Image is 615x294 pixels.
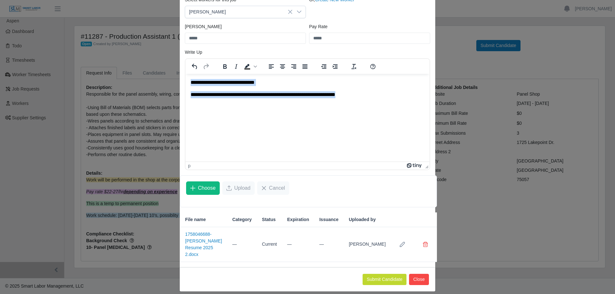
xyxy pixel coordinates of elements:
[185,6,293,18] span: Dedra Harper
[409,274,429,285] button: Close
[186,181,220,195] button: Choose
[185,23,222,30] label: [PERSON_NAME]
[257,181,289,195] button: Cancel
[287,216,309,223] span: Expiration
[309,23,328,30] label: Pay Rate
[319,216,339,223] span: Issuance
[277,62,288,71] button: Align center
[419,238,432,251] button: Delete file
[330,62,340,71] button: Increase indent
[185,49,202,56] label: Write Up
[318,62,329,71] button: Decrease indent
[185,216,206,223] span: File name
[423,162,430,170] div: Press the Up and Down arrow keys to resize the editor.
[232,216,252,223] span: Category
[242,62,258,71] div: Background color Black
[185,74,430,162] iframe: Rich Text Area
[266,62,277,71] button: Align left
[269,184,285,192] span: Cancel
[344,227,391,262] td: [PERSON_NAME]
[299,62,310,71] button: Justify
[407,163,423,168] a: Powered by Tiny
[189,62,200,71] button: Undo
[348,62,359,71] button: Clear formatting
[288,62,299,71] button: Align right
[231,62,242,71] button: Italic
[198,184,216,192] span: Choose
[234,184,250,192] span: Upload
[185,232,222,257] a: 1758046688-[PERSON_NAME] Resume 2025 2.docx
[188,163,191,168] div: p
[257,227,282,262] td: Current
[396,238,409,251] button: Row Edit
[282,227,314,262] td: —
[227,227,257,262] td: —
[201,62,211,71] button: Redo
[262,216,276,223] span: Status
[367,62,378,71] button: Help
[363,274,406,285] button: Submit Candidate
[222,181,255,195] button: Upload
[219,62,230,71] button: Bold
[349,216,376,223] span: Uploaded by
[314,227,344,262] td: —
